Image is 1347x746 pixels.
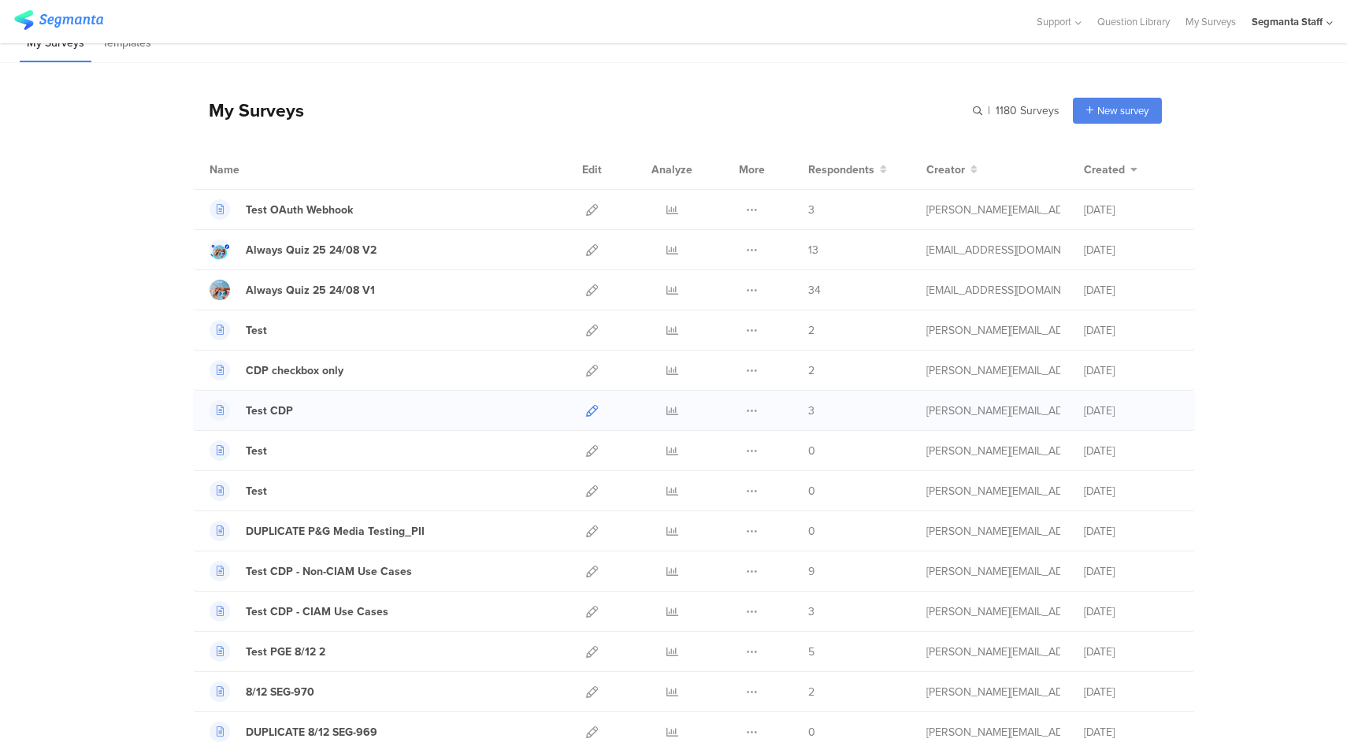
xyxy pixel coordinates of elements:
[808,362,815,379] span: 2
[246,523,425,540] div: DUPLICATE P&G Media Testing_PII
[1084,202,1178,218] div: [DATE]
[210,161,304,178] div: Name
[246,362,343,379] div: CDP checkbox only
[808,161,874,178] span: Respondents
[210,199,353,220] a: Test OAuth Webhook
[926,684,1060,700] div: raymund@segmanta.com
[808,724,815,740] span: 0
[1084,724,1178,740] div: [DATE]
[1037,14,1071,29] span: Support
[246,684,314,700] div: 8/12 SEG-970
[210,239,377,260] a: Always Quiz 25 24/08 V2
[1084,161,1137,178] button: Created
[808,483,815,499] span: 0
[926,362,1060,379] div: riel@segmanta.com
[808,282,821,299] span: 34
[1084,362,1178,379] div: [DATE]
[1084,644,1178,660] div: [DATE]
[246,282,375,299] div: Always Quiz 25 24/08 V1
[1084,443,1178,459] div: [DATE]
[996,102,1059,119] span: 1180 Surveys
[193,97,304,124] div: My Surveys
[210,280,375,300] a: Always Quiz 25 24/08 V1
[1084,523,1178,540] div: [DATE]
[926,603,1060,620] div: raymund@segmanta.com
[1084,242,1178,258] div: [DATE]
[246,322,267,339] div: Test
[926,202,1060,218] div: riel@segmanta.com
[210,400,293,421] a: Test CDP
[808,523,815,540] span: 0
[926,724,1060,740] div: raymund@segmanta.com
[808,161,887,178] button: Respondents
[246,242,377,258] div: Always Quiz 25 24/08 V2
[808,242,818,258] span: 13
[926,644,1060,660] div: raymund@segmanta.com
[210,681,314,702] a: 8/12 SEG-970
[926,523,1060,540] div: raymund@segmanta.com
[926,322,1060,339] div: riel@segmanta.com
[210,481,267,501] a: Test
[20,25,91,62] li: My Surveys
[246,603,388,620] div: Test CDP - CIAM Use Cases
[926,161,965,178] span: Creator
[926,483,1060,499] div: raymund@segmanta.com
[808,644,815,660] span: 5
[648,150,696,189] div: Analyze
[1084,603,1178,620] div: [DATE]
[926,403,1060,419] div: riel@segmanta.com
[210,320,267,340] a: Test
[1084,684,1178,700] div: [DATE]
[926,161,978,178] button: Creator
[808,603,815,620] span: 3
[246,724,377,740] div: DUPLICATE 8/12 SEG-969
[1097,103,1148,118] span: New survey
[808,403,815,419] span: 3
[210,722,377,742] a: DUPLICATE 8/12 SEG-969
[246,403,293,419] div: Test CDP
[808,684,815,700] span: 2
[246,443,267,459] div: Test
[210,641,325,662] a: Test PGE 8/12 2
[1084,282,1178,299] div: [DATE]
[210,521,425,541] a: DUPLICATE P&G Media Testing_PII
[95,25,158,62] li: Templates
[1084,322,1178,339] div: [DATE]
[575,150,609,189] div: Edit
[210,601,388,622] a: Test CDP - CIAM Use Cases
[808,202,815,218] span: 3
[926,282,1060,299] div: gillat@segmanta.com
[1084,403,1178,419] div: [DATE]
[246,644,325,660] div: Test PGE 8/12 2
[926,443,1060,459] div: riel@segmanta.com
[926,563,1060,580] div: raymund@segmanta.com
[808,563,815,580] span: 9
[1084,161,1125,178] span: Created
[14,10,103,30] img: segmanta logo
[246,563,412,580] div: Test CDP - Non-CIAM Use Cases
[210,360,343,380] a: CDP checkbox only
[735,150,769,189] div: More
[210,561,412,581] a: Test CDP - Non-CIAM Use Cases
[246,483,267,499] div: Test
[926,242,1060,258] div: gillat@segmanta.com
[1252,14,1323,29] div: Segmanta Staff
[985,102,993,119] span: |
[246,202,353,218] div: Test OAuth Webhook
[210,440,267,461] a: Test
[1084,563,1178,580] div: [DATE]
[1084,483,1178,499] div: [DATE]
[808,443,815,459] span: 0
[808,322,815,339] span: 2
